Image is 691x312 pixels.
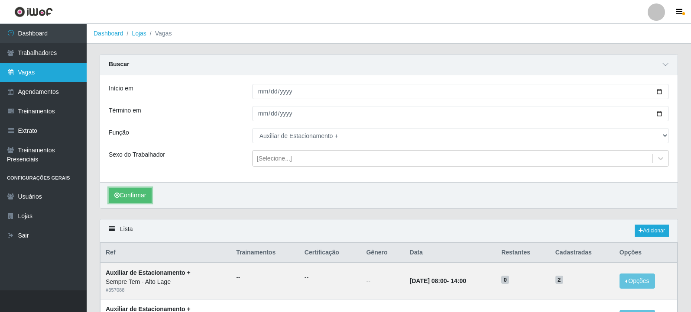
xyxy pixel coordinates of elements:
[109,106,141,115] label: Término em
[231,243,299,263] th: Trainamentos
[109,150,165,159] label: Sexo do Trabalhador
[257,154,292,163] div: [Selecione...]
[405,243,496,263] th: Data
[252,106,669,121] input: 00/00/0000
[299,243,361,263] th: Certificação
[87,24,691,44] nav: breadcrumb
[635,225,669,237] a: Adicionar
[109,128,129,137] label: Função
[550,243,614,263] th: Cadastradas
[94,30,123,37] a: Dashboard
[106,269,191,276] strong: Auxiliar de Estacionamento +
[109,61,129,68] strong: Buscar
[501,276,509,284] span: 0
[410,277,447,284] time: [DATE] 08:00
[106,277,226,286] div: Sempre Tem - Alto Lage
[614,243,678,263] th: Opções
[100,219,678,242] div: Lista
[496,243,550,263] th: Restantes
[132,30,146,37] a: Lojas
[305,273,356,282] ul: --
[109,84,133,93] label: Início em
[106,286,226,294] div: # 357088
[252,84,669,99] input: 00/00/0000
[361,243,404,263] th: Gênero
[620,273,655,289] button: Opções
[236,273,294,282] ul: --
[146,29,172,38] li: Vagas
[361,263,404,299] td: --
[451,277,466,284] time: 14:00
[14,6,53,17] img: CoreUI Logo
[555,276,563,284] span: 2
[109,188,152,203] button: Confirmar
[101,243,231,263] th: Ref
[410,277,466,284] strong: -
